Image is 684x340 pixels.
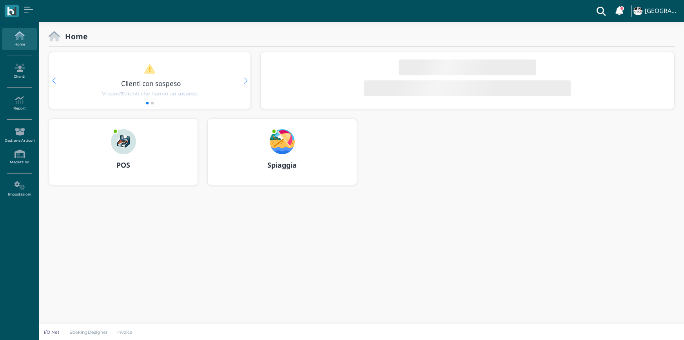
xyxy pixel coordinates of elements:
[632,2,679,20] a: ... [GEOGRAPHIC_DATA]
[2,60,36,82] a: Clienti
[207,119,357,195] a: ... Spiaggia
[7,7,16,16] img: logo
[102,90,198,97] span: Vi sono clienti che hanno un sospeso
[116,160,130,170] b: POS
[2,93,36,114] a: Report
[2,146,36,168] a: Magazzino
[270,129,295,154] img: ...
[52,78,56,84] div: Previous slide
[111,129,136,154] img: ...
[244,78,247,84] div: Next slide
[49,52,250,109] div: 1 / 2
[64,64,236,97] a: Clienti con sospeso Vi sono7clienti che hanno un sospeso
[60,32,87,40] h2: Home
[120,91,123,97] b: 7
[2,28,36,50] a: Home
[645,8,679,15] h4: [GEOGRAPHIC_DATA]
[65,80,237,87] h3: Clienti con sospeso
[2,124,36,146] a: Gestione Articoli
[2,178,36,200] a: Impostazioni
[633,7,642,15] img: ...
[267,160,297,170] b: Spiaggia
[49,119,198,195] a: ... POS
